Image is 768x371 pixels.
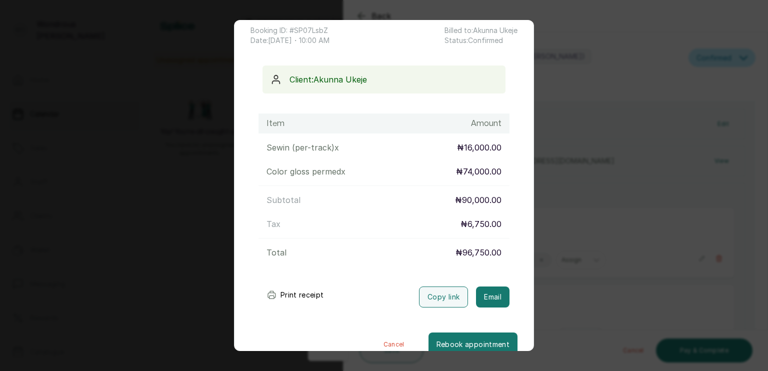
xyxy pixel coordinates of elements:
[266,141,339,153] p: Sewin (per-track) x
[250,35,329,45] p: Date: [DATE] ・ 10:00 AM
[266,218,280,230] p: Tax
[460,218,501,230] p: ₦6,750.00
[428,332,517,356] button: Rebook appointment
[471,117,501,129] h1: Amount
[444,35,517,45] p: Status: Confirmed
[455,246,501,258] p: ₦96,750.00
[476,286,509,307] button: Email
[266,194,300,206] p: Subtotal
[258,285,332,305] button: Print receipt
[266,246,286,258] p: Total
[250,25,329,35] p: Booking ID: # SP07LsbZ
[359,332,428,356] button: Cancel
[456,165,501,177] p: ₦74,000.00
[266,165,345,177] p: Color gloss permed x
[455,194,501,206] p: ₦90,000.00
[289,73,497,85] p: Client: Akunna Ukeje
[457,141,501,153] p: ₦16,000.00
[419,286,468,307] button: Copy link
[444,25,517,35] p: Billed to: Akunna Ukeje
[266,117,284,129] h1: Item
